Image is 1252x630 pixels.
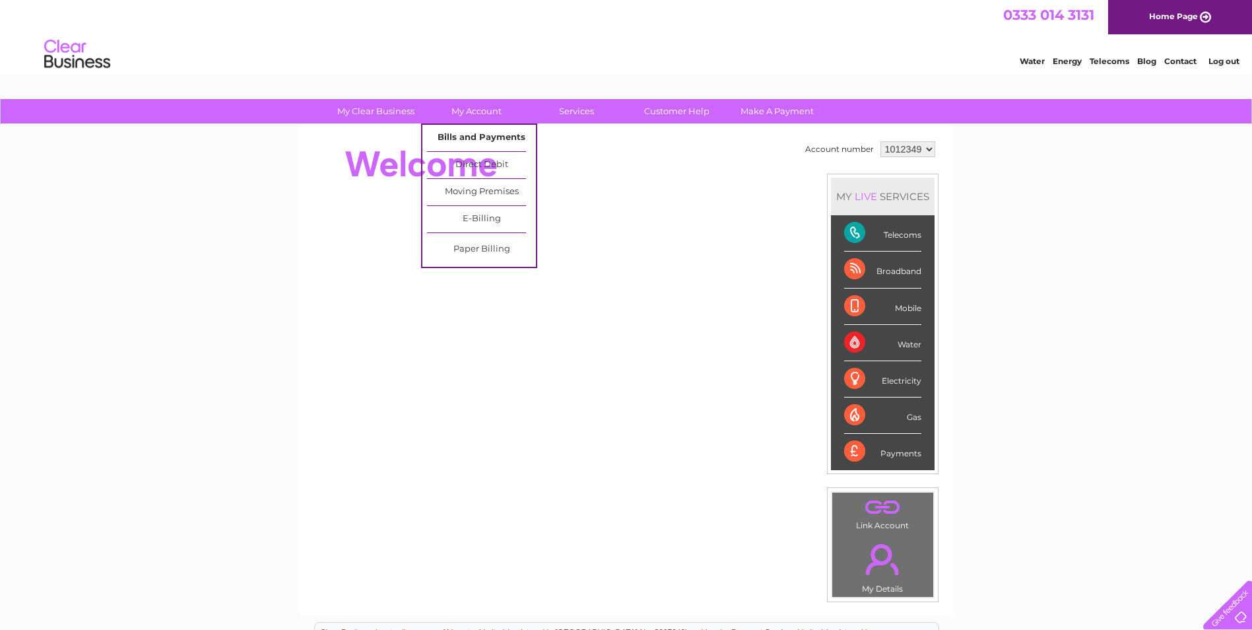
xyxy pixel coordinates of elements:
[836,496,930,519] a: .
[836,536,930,582] a: .
[315,7,939,64] div: Clear Business is a trading name of Verastar Limited (registered in [GEOGRAPHIC_DATA] No. 3667643...
[844,398,921,434] div: Gas
[1208,56,1239,66] a: Log out
[802,138,877,160] td: Account number
[844,325,921,361] div: Water
[844,252,921,288] div: Broadband
[723,99,832,123] a: Make A Payment
[844,215,921,252] div: Telecoms
[44,34,111,75] img: logo.png
[1164,56,1197,66] a: Contact
[427,125,536,151] a: Bills and Payments
[832,533,934,598] td: My Details
[844,289,921,325] div: Mobile
[1003,7,1094,23] a: 0333 014 3131
[427,236,536,263] a: Paper Billing
[1137,56,1156,66] a: Blog
[427,206,536,232] a: E-Billing
[427,179,536,205] a: Moving Premises
[321,99,430,123] a: My Clear Business
[1090,56,1129,66] a: Telecoms
[852,190,880,203] div: LIVE
[422,99,531,123] a: My Account
[1053,56,1082,66] a: Energy
[844,434,921,470] div: Payments
[844,361,921,398] div: Electricity
[832,492,934,534] td: Link Account
[622,99,731,123] a: Customer Help
[522,99,631,123] a: Services
[1020,56,1045,66] a: Water
[831,178,935,215] div: MY SERVICES
[427,152,536,178] a: Direct Debit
